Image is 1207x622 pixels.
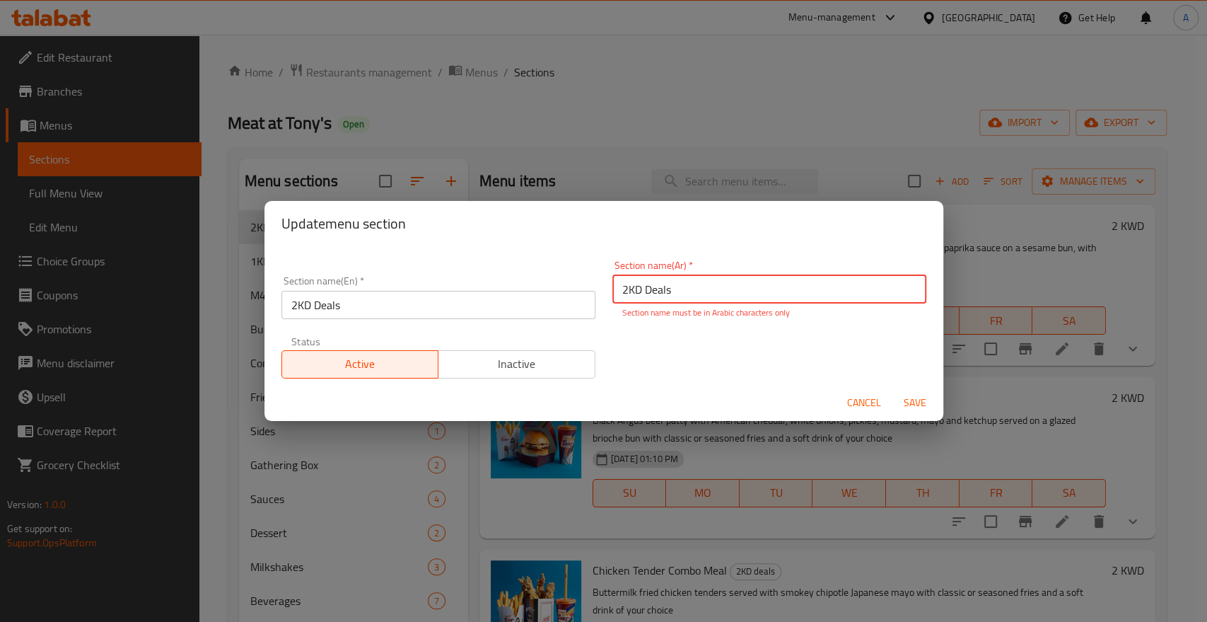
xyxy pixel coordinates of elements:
span: Inactive [444,354,590,374]
span: Active [288,354,433,374]
input: Please enter section name(en) [281,291,595,319]
p: Section name must be in Arabic characters only [622,306,916,319]
button: Inactive [438,350,595,379]
span: Save [898,394,932,412]
button: Cancel [841,390,887,416]
span: Cancel [847,394,881,412]
button: Save [892,390,938,416]
input: Please enter section name(ar) [612,275,926,304]
button: Active [281,350,439,379]
h2: Update menu section [281,212,926,235]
